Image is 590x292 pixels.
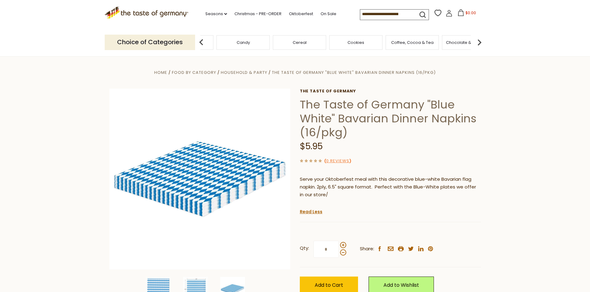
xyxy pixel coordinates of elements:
a: The Taste of Germany [300,89,481,94]
a: Seasons [205,11,227,17]
img: The Taste of Germany "Blue White" Bavarian Dinner Napkins (16/pkg) [109,89,291,269]
img: previous arrow [195,36,208,49]
a: Food By Category [172,70,216,75]
a: 0 Reviews [326,158,349,164]
strong: Qty: [300,244,309,252]
img: next arrow [473,36,486,49]
a: Cookies [347,40,364,45]
a: Christmas - PRE-ORDER [234,11,282,17]
span: $5.95 [300,140,323,152]
a: Coffee, Cocoa & Tea [391,40,434,45]
a: Household & Party [221,70,267,75]
a: Oktoberfest [289,11,313,17]
h1: The Taste of Germany "Blue White" Bavarian Dinner Napkins (16/pkg) [300,98,481,139]
a: Cereal [293,40,307,45]
a: Home [154,70,167,75]
span: ( ) [324,158,351,164]
span: $0.00 [465,10,476,15]
a: Chocolate & Marzipan [446,40,491,45]
button: $0.00 [454,9,480,19]
a: The Taste of Germany "Blue White" Bavarian Dinner Napkins (16/pkg) [272,70,436,75]
p: Serve your Oktoberfest meal with this decorative blue-white Bavarian flag napkin. 2ply, 6.5" squa... [300,176,481,199]
span: Share: [360,245,374,253]
a: Read Less [300,209,322,215]
p: Choice of Categories [105,35,195,50]
a: Candy [237,40,250,45]
input: Qty: [313,241,339,258]
span: Add to Cart [315,281,343,289]
a: On Sale [321,11,336,17]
